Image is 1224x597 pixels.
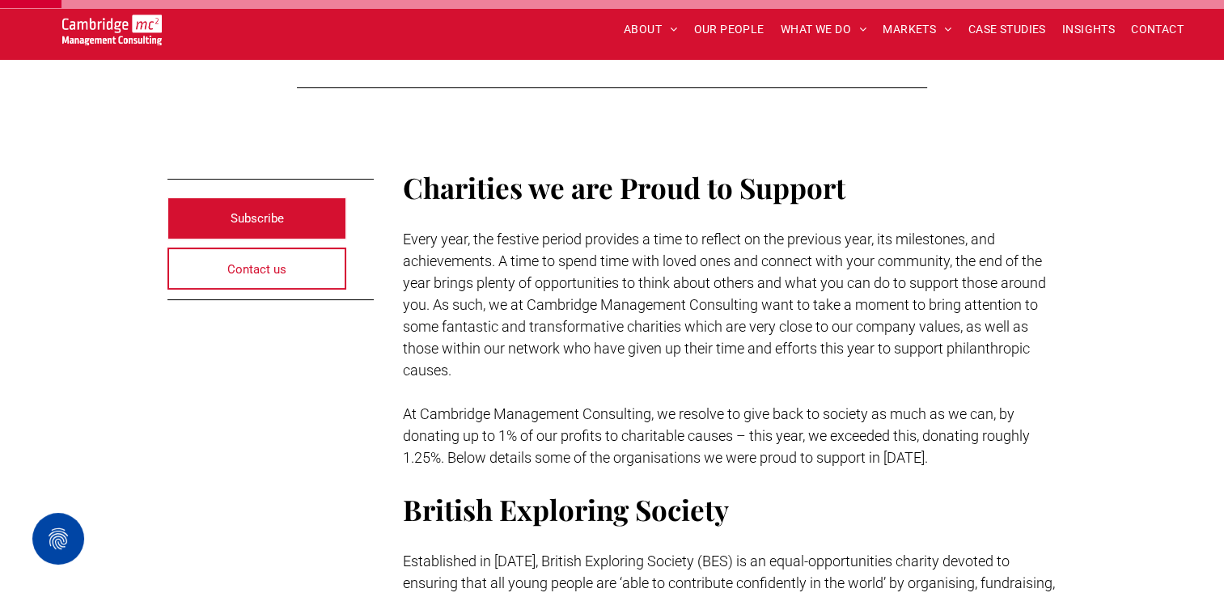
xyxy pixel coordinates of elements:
[62,15,162,45] img: Go to Homepage
[875,17,959,42] a: MARKETS
[227,249,286,290] span: Contact us
[231,198,284,239] span: Subscribe
[62,17,162,34] a: Your Business Transformed | Cambridge Management Consulting
[403,231,1046,379] span: Every year, the festive period provides a time to reflect on the previous year, its milestones, a...
[685,17,772,42] a: OUR PEOPLE
[1054,17,1123,42] a: INSIGHTS
[403,490,729,528] span: British Exploring Society
[167,197,347,239] a: Subscribe
[403,405,1030,466] span: At Cambridge Management Consulting, we resolve to give back to society as much as we can, by dona...
[773,17,875,42] a: WHAT WE DO
[1123,17,1192,42] a: CONTACT
[167,248,347,290] a: Contact us
[403,168,845,206] span: Charities we are Proud to Support
[960,17,1054,42] a: CASE STUDIES
[616,17,686,42] a: ABOUT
